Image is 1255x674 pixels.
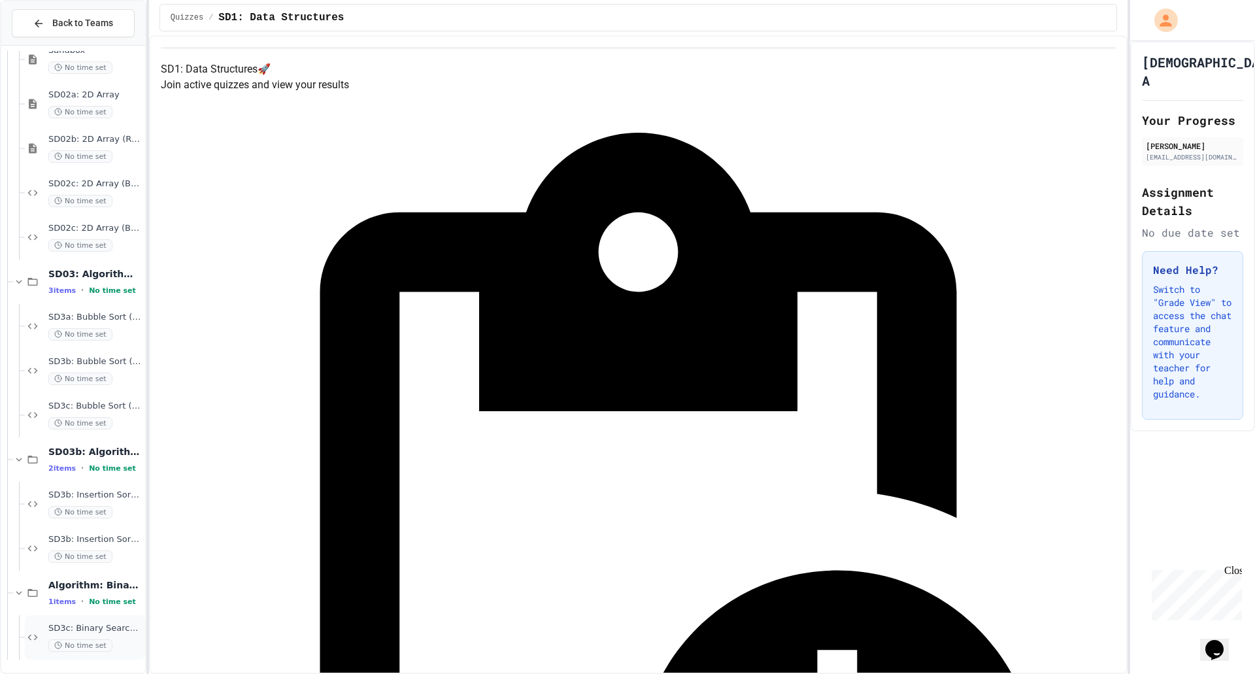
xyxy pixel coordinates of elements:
[1200,622,1242,661] iframe: chat widget
[1142,111,1243,129] h2: Your Progress
[161,61,1116,77] h4: SD1: Data Structures 🚀
[48,268,142,280] span: SD03: Algorithm > Bubble Sort
[171,12,203,23] span: Quizzes
[1141,5,1181,35] div: My Account
[48,490,142,501] span: SD3b: Insertion Sort > Parallel Arrays Exercise
[1142,225,1243,241] div: No due date set
[48,90,142,101] span: SD02a: 2D Array
[1153,283,1232,401] p: Switch to "Grade View" to access the chat feature and communicate with your teacher for help and ...
[48,150,112,163] span: No time set
[1146,152,1239,162] div: [EMAIL_ADDRESS][DOMAIN_NAME]
[209,12,213,23] span: /
[48,356,142,367] span: SD3b: Bubble Sort (Records) > Exercises
[48,579,142,591] span: Algorithm: Binary Search
[48,312,142,323] span: SD3a: Bubble Sort (1D) > Exercises
[48,506,112,518] span: No time set
[48,239,112,252] span: No time set
[48,401,142,412] span: SD3c: Bubble Sort (2D) > Exercises
[48,45,142,56] span: Sandbox
[48,623,142,634] span: SD3c: Binary Search > IMDB
[48,446,142,458] span: SD03b: Algorithm > Insertion Sort
[1146,565,1242,620] iframe: chat widget
[89,464,136,473] span: No time set
[5,5,90,83] div: Chat with us now!Close
[48,598,76,606] span: 1 items
[48,639,112,652] span: No time set
[48,178,142,190] span: SD02c: 2D Array (Battleships)
[48,464,76,473] span: 2 items
[1146,140,1239,152] div: [PERSON_NAME]
[12,9,135,37] button: Back to Teams
[48,550,112,563] span: No time set
[81,596,84,607] span: •
[48,328,112,341] span: No time set
[1142,183,1243,220] h2: Assignment Details
[48,417,112,430] span: No time set
[48,223,142,234] span: SD02c: 2D Array (Battleships 2)
[48,61,112,74] span: No time set
[48,286,76,295] span: 3 items
[48,373,112,385] span: No time set
[81,285,84,295] span: •
[52,16,113,30] span: Back to Teams
[89,598,136,606] span: No time set
[218,10,344,25] span: SD1: Data Structures
[48,534,142,545] span: SD3b: Insertion Sort > Records / 2D Array Exercises
[48,106,112,118] span: No time set
[161,77,1116,93] p: Join active quizzes and view your results
[81,463,84,473] span: •
[89,286,136,295] span: No time set
[48,195,112,207] span: No time set
[1153,262,1232,278] h3: Need Help?
[48,134,142,145] span: SD02b: 2D Array (Rainfall)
